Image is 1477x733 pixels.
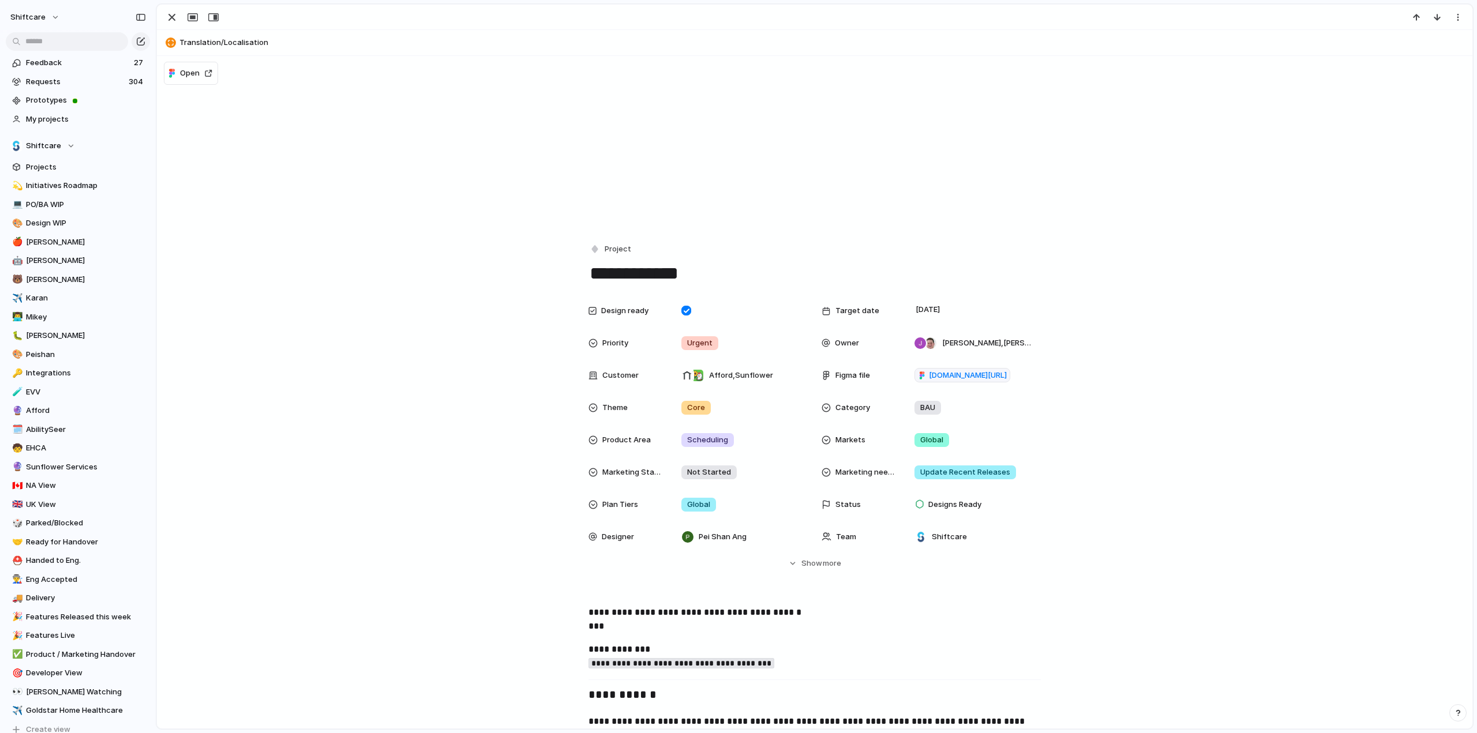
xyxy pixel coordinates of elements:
[6,439,150,457] div: 🧒EHCA
[10,705,22,716] button: ✈️
[6,177,150,194] a: 💫Initiatives Roadmap
[835,434,865,446] span: Markets
[6,92,150,109] a: Prototypes
[835,337,859,349] span: Owner
[26,555,146,566] span: Handed to Eng.
[6,683,150,701] a: 👀[PERSON_NAME] Watching
[26,592,146,604] span: Delivery
[10,386,22,398] button: 🧪
[605,243,631,255] span: Project
[12,648,20,661] div: ✅
[10,499,22,510] button: 🇬🇧
[6,137,150,155] button: Shiftcare
[6,664,150,682] a: 🎯Developer View
[6,477,150,494] div: 🇨🇦NA View
[12,629,20,642] div: 🎉
[12,460,20,473] div: 🔮
[134,57,145,69] span: 27
[12,685,20,698] div: 👀
[180,67,200,79] span: Open
[709,370,773,381] span: Afford , Sunflower
[12,554,20,567] div: ⛑️
[942,337,1031,349] span: [PERSON_NAME] , [PERSON_NAME]
[6,571,150,588] a: 👨‍🏭Eng Accepted
[10,555,22,566] button: ⛑️
[6,514,150,532] a: 🎲Parked/Blocked
[12,179,20,193] div: 💫
[10,517,22,529] button: 🎲
[10,592,22,604] button: 🚚
[10,330,22,341] button: 🐛
[6,702,150,719] div: ✈️Goldstar Home Healthcare
[26,461,146,473] span: Sunflower Services
[26,274,146,285] span: [PERSON_NAME]
[602,434,651,446] span: Product Area
[929,370,1007,381] span: [DOMAIN_NAME][URL]
[10,292,22,304] button: ✈️
[12,479,20,493] div: 🇨🇦
[6,627,150,644] div: 🎉Features Live
[26,574,146,585] span: Eng Accepted
[687,337,713,349] span: Urgent
[6,327,150,344] a: 🐛[PERSON_NAME]
[26,499,146,510] span: UK View
[6,234,150,251] a: 🍎[PERSON_NAME]
[920,402,935,414] span: BAU
[26,517,146,529] span: Parked/Blocked
[26,199,146,210] span: PO/BA WIP
[10,424,22,435] button: 🗓️
[26,536,146,548] span: Ready for Handover
[6,589,150,607] div: 🚚Delivery
[26,76,125,88] span: Requests
[10,199,22,210] button: 💻
[12,667,20,680] div: 🎯
[687,434,728,446] span: Scheduling
[26,705,146,716] span: Goldstar Home Healthcare
[26,611,146,623] span: Features Released this week
[12,517,20,530] div: 🎲
[920,467,1010,478] span: Update Recent Releases
[12,367,20,380] div: 🔑
[835,467,895,478] span: Marketing needed
[12,348,20,361] div: 🎨
[6,111,150,128] a: My projects
[26,405,146,416] span: Afford
[6,384,150,401] div: 🧪EVV
[10,574,22,585] button: 👨‍🏭
[835,370,870,381] span: Figma file
[12,329,20,343] div: 🐛
[12,310,20,324] div: 👨‍💻
[823,558,841,569] span: more
[6,364,150,382] a: 🔑Integrations
[6,458,150,476] a: 🔮Sunflower Services
[12,442,20,455] div: 🧒
[10,686,22,698] button: 👀
[699,531,747,543] span: Pei Shan Ang
[26,292,146,304] span: Karan
[12,573,20,586] div: 👨‍🏭
[10,255,22,266] button: 🤖
[687,467,731,478] span: Not Started
[6,346,150,363] a: 🎨Peishan
[6,402,150,419] a: 🔮Afford
[6,646,150,663] a: ✅Product / Marketing Handover
[6,73,150,91] a: Requests304
[10,405,22,416] button: 🔮
[10,367,22,379] button: 🔑
[12,273,20,286] div: 🐻
[6,54,150,72] a: Feedback27
[6,271,150,288] a: 🐻[PERSON_NAME]
[26,686,146,698] span: [PERSON_NAME] Watching
[6,196,150,213] a: 💻PO/BA WIP
[6,533,150,551] a: 🤝Ready for Handover
[6,421,150,438] div: 🗓️AbilitySeer
[12,592,20,605] div: 🚚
